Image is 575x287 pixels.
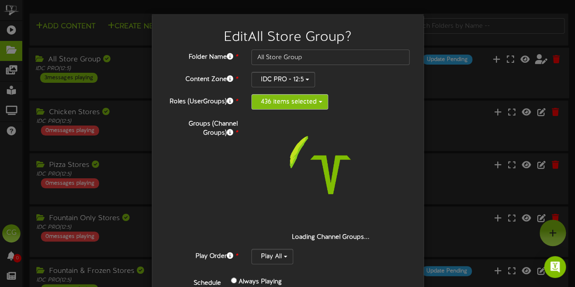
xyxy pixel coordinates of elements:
h2: Edit All Store Group ? [165,30,410,45]
button: Play All [251,249,293,264]
strong: Loading Channel Groups... [292,234,370,241]
label: Folder Name [159,50,245,62]
button: 436 items selected [251,94,328,110]
div: Open Intercom Messenger [544,256,566,278]
label: Roles (UserGroups) [159,94,245,106]
label: Groups (Channel Groups) [159,116,245,138]
label: Content Zone [159,72,245,84]
img: loading-spinner-3.png [272,116,389,233]
button: IDC PRO - 12:5 [251,72,315,87]
label: Play Order [159,249,245,261]
input: Folder Name [251,50,410,65]
label: Always Playing [239,277,282,287]
b: Schedule [194,280,221,287]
